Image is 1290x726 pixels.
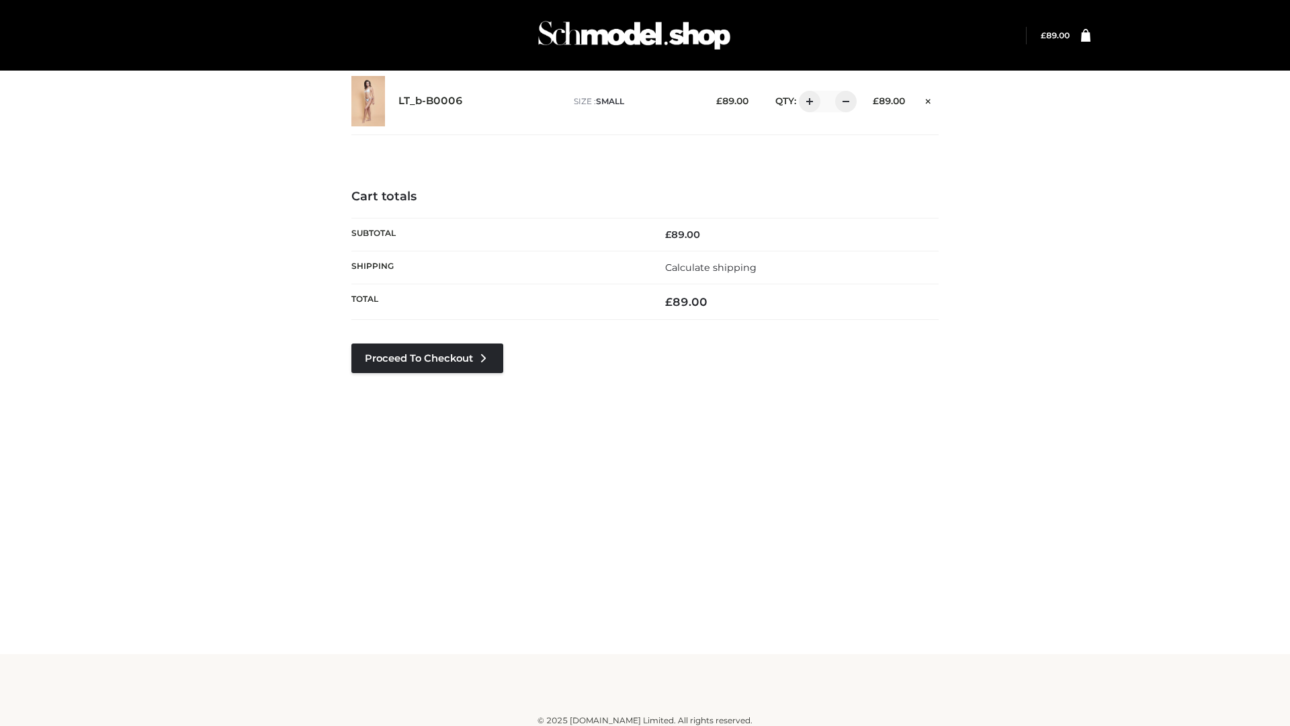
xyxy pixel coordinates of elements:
span: £ [716,95,722,106]
span: SMALL [596,96,624,106]
a: £89.00 [1041,30,1070,40]
span: £ [665,295,673,309]
a: Calculate shipping [665,261,757,274]
span: £ [873,95,879,106]
bdi: 89.00 [716,95,748,106]
h4: Cart totals [351,190,939,204]
div: QTY: [762,91,852,112]
img: Schmodel Admin 964 [533,9,735,62]
bdi: 89.00 [873,95,905,106]
span: £ [1041,30,1046,40]
th: Shipping [351,251,645,284]
bdi: 89.00 [1041,30,1070,40]
th: Subtotal [351,218,645,251]
p: size : [574,95,695,108]
a: LT_b-B0006 [398,95,463,108]
th: Total [351,284,645,320]
bdi: 89.00 [665,229,700,241]
a: Proceed to Checkout [351,344,503,373]
a: Remove this item [918,91,939,108]
bdi: 89.00 [665,295,707,309]
span: £ [665,229,671,241]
